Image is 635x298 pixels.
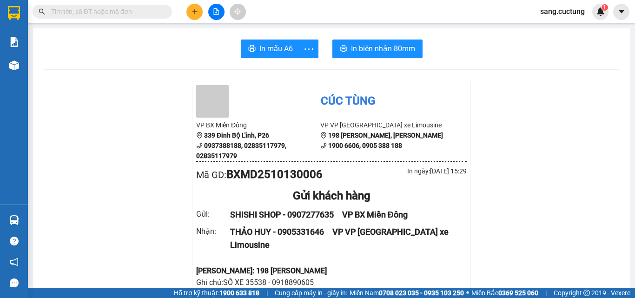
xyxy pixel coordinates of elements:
span: notification [10,258,19,266]
strong: 0708 023 035 - 0935 103 250 [379,289,464,297]
b: 198 [PERSON_NAME], [PERSON_NAME] [328,132,443,139]
b: 0937388188, 02835117979, 02835117979 [196,142,286,159]
div: SHISHI SHOP - 0907277635 VP BX Miền Đông [230,208,456,221]
span: Miền Nam [350,288,464,298]
button: plus [186,4,203,20]
div: Gửi khách hàng [196,187,467,205]
span: In biên nhận 80mm [351,43,415,54]
span: question-circle [10,237,19,245]
b: 1900 6606, 0905 388 188 [328,142,402,149]
span: plus [192,8,198,15]
button: aim [230,4,246,20]
button: caret-down [613,4,629,20]
span: environment [196,132,203,139]
span: caret-down [617,7,626,16]
div: Nhận : [196,225,230,237]
span: Mã GD : [196,169,226,180]
span: printer [340,45,347,53]
sup: 1 [602,4,608,11]
img: warehouse-icon [9,60,19,70]
span: sang.cuctung [533,6,592,17]
span: environment [320,132,327,139]
img: logo-vxr [8,6,20,20]
div: [PERSON_NAME]: 198 [PERSON_NAME] [196,265,467,277]
span: phone [196,142,203,149]
span: file-add [213,8,219,15]
span: Cung cấp máy in - giấy in: [275,288,347,298]
span: more [300,43,318,55]
button: printerIn biên nhận 80mm [332,40,423,58]
span: phone [320,142,327,149]
span: aim [234,8,241,15]
span: search [39,8,45,15]
img: solution-icon [9,37,19,47]
div: Gửi : [196,208,230,220]
div: Ghi chú: SỐ XE 35538 - 0918890605 [196,277,467,288]
img: warehouse-icon [9,215,19,225]
b: BXMD2510130006 [226,168,323,181]
span: printer [248,45,256,53]
li: VP BX Miền Đông [196,120,320,130]
div: THẢO HUY - 0905331646 VP VP [GEOGRAPHIC_DATA] xe Limousine [230,225,456,252]
button: more [300,40,318,58]
div: In ngày: [DATE] 15:29 [331,166,467,176]
span: Miền Bắc [471,288,538,298]
span: Hỗ trợ kỹ thuật: [174,288,259,298]
div: Cúc Tùng [321,93,375,110]
span: | [266,288,268,298]
span: 1 [603,4,606,11]
span: In mẫu A6 [259,43,293,54]
li: VP VP [GEOGRAPHIC_DATA] xe Limousine [320,120,444,130]
button: file-add [208,4,225,20]
span: copyright [583,290,590,296]
img: icon-new-feature [596,7,605,16]
strong: 0369 525 060 [498,289,538,297]
strong: 1900 633 818 [219,289,259,297]
span: message [10,278,19,287]
input: Tìm tên, số ĐT hoặc mã đơn [51,7,161,17]
span: ⚪️ [466,291,469,295]
button: printerIn mẫu A6 [241,40,300,58]
b: 339 Đinh Bộ Lĩnh, P26 [204,132,269,139]
span: | [545,288,547,298]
